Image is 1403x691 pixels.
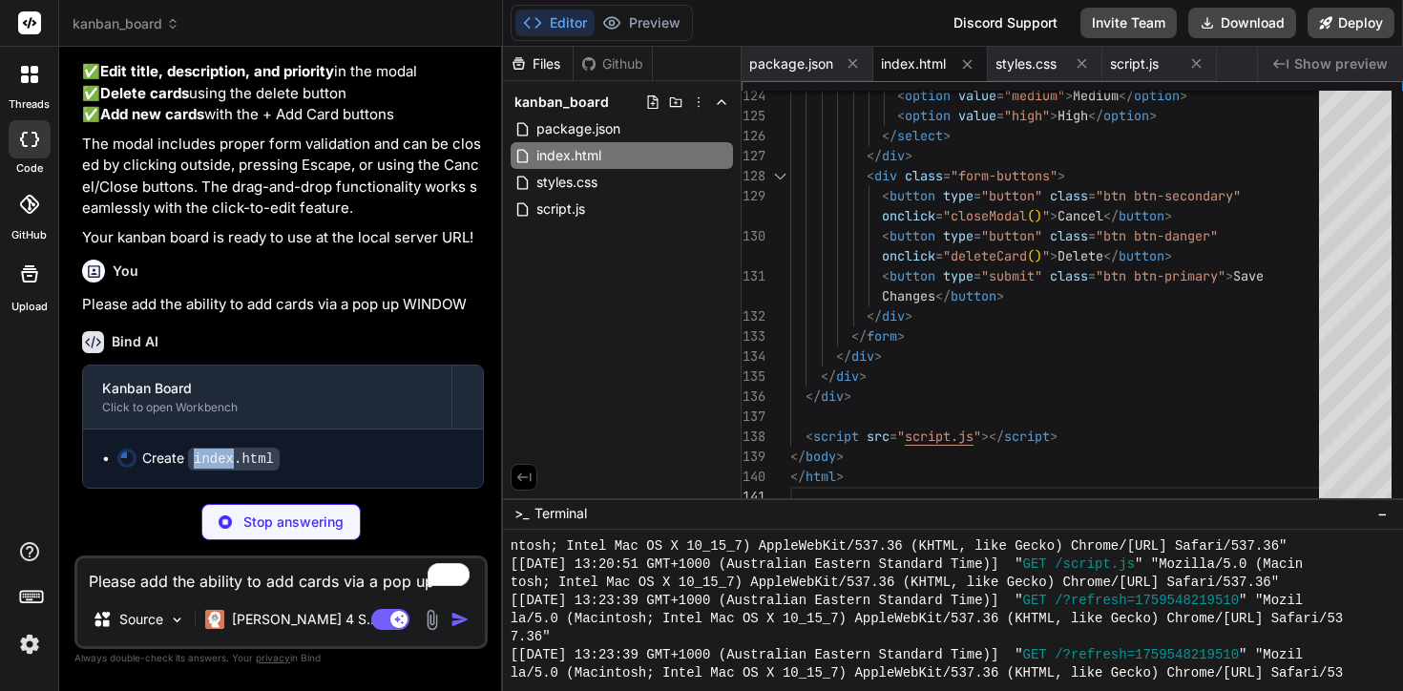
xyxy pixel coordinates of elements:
img: settings [13,628,46,660]
span: kanban_board [514,93,609,112]
div: 136 [742,387,765,407]
span: > [1050,207,1057,224]
span: Show preview [1294,54,1388,73]
span: html [806,468,836,485]
span: onclick [882,207,935,224]
span: kanban_board [73,14,179,33]
div: 129 [742,186,765,206]
span: class [905,167,943,184]
span: type [943,227,974,244]
span: "button" [981,227,1042,244]
h6: You [113,262,138,281]
div: 125 [742,106,765,126]
span: index.html [881,54,946,73]
span: onclick [882,247,935,264]
span: value [958,107,996,124]
span: = [996,107,1004,124]
span: [[DATE] 13:23:39 GMT+1000 (Australian Eastern Standard Time)] " [511,592,1023,610]
div: 131 [742,266,765,286]
span: = [935,247,943,264]
img: icon [450,610,470,629]
span: button [1119,207,1164,224]
div: 135 [742,366,765,387]
img: Claude 4 Sonnet [205,610,224,629]
h6: Bind AI [112,332,158,351]
span: GET [1023,646,1047,664]
span: > [859,367,867,385]
div: 134 [742,346,765,366]
span: </ [1088,107,1103,124]
span: ></ [981,428,1004,445]
span: src [867,428,890,445]
label: threads [9,96,50,113]
span: GET [1023,555,1047,574]
span: ) [1035,207,1042,224]
code: index.html [188,448,280,471]
span: "submit" [981,267,1042,284]
span: > [1225,267,1233,284]
span: script.js [905,428,974,445]
span: = [935,207,943,224]
span: Changes [882,287,935,304]
div: 138 [742,427,765,447]
button: Editor [515,10,595,36]
div: 137 [742,407,765,427]
span: div [821,387,844,405]
div: Discord Support [942,8,1069,38]
span: 7.36" [511,628,551,646]
span: > [1050,107,1057,124]
span: > [905,147,912,164]
span: > [836,468,844,485]
span: = [943,167,951,184]
span: body [806,448,836,465]
div: Kanban Board [102,379,432,398]
label: Upload [11,299,48,315]
span: script [1004,428,1050,445]
span: Delete [1057,247,1103,264]
span: styles.css [534,171,599,194]
span: index.html [534,144,603,167]
span: </ [935,287,951,304]
div: Click to collapse the range. [767,166,792,186]
span: select [897,127,943,144]
span: "closeModal [943,207,1027,224]
span: > [897,327,905,345]
span: class [1050,267,1088,284]
span: ntosh; Intel Mac OS X 10_15_7) AppleWebKit/537.36 (KHTML, like Gecko) Chrome/[URL] Safari/537.36" [511,537,1288,555]
p: The modal includes proper form validation and can be closed by clicking outside, pressing Escape,... [82,134,484,220]
span: = [974,187,981,204]
span: > [1164,247,1172,264]
span: " [897,428,905,445]
span: la/5.0 (Macintosh; Intel Mac OS X 10_15_7) AppleWebKit/537.36 (KHTML, like Gecko) Chrome/[URL] Sa... [511,610,1344,628]
span: </ [821,367,836,385]
span: </ [867,147,882,164]
span: "deleteCard [943,247,1027,264]
span: [[DATE] 13:23:39 GMT+1000 (Australian Eastern Standard Time)] " [511,646,1023,664]
p: Stop answering [243,513,344,532]
label: code [16,160,43,177]
span: High [1057,107,1088,124]
div: 140 [742,467,765,487]
label: GitHub [11,227,47,243]
span: button [1119,247,1164,264]
span: button [951,287,996,304]
span: > [844,387,851,405]
span: GET [1023,592,1047,610]
span: > [1149,107,1157,124]
span: </ [1103,207,1119,224]
span: button [890,267,935,284]
div: 128 [742,166,765,186]
img: attachment [421,609,443,631]
span: div [882,307,905,325]
span: option [1103,107,1149,124]
span: "form-buttons" [951,167,1057,184]
span: " "Mozil [1239,646,1303,664]
button: Preview [595,10,688,36]
div: 130 [742,226,765,246]
span: </ [867,307,882,325]
span: script [813,428,859,445]
span: styles.css [995,54,1057,73]
span: "btn btn-danger" [1096,227,1218,244]
p: [PERSON_NAME] 4 S.. [232,610,374,629]
div: 139 [742,447,765,467]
